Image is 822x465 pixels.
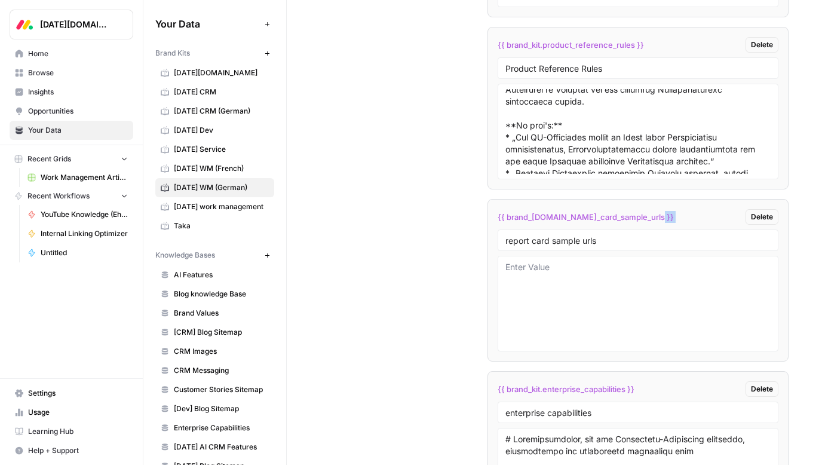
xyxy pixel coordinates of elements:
[22,243,133,262] a: Untitled
[10,441,133,460] button: Help + Support
[28,48,128,59] span: Home
[498,39,644,51] span: {{ brand_kit.product_reference_rules }}
[41,228,128,239] span: Internal Linking Optimizer
[174,442,269,452] span: [DATE] AI CRM Features
[174,403,269,414] span: [Dev] Blog Sitemap
[155,284,274,304] a: Blog knowledge Base
[22,205,133,224] a: YouTube Knowledge (Ehud)
[174,270,269,280] span: AI Features
[751,384,773,394] span: Delete
[27,191,90,201] span: Recent Workflows
[155,159,274,178] a: [DATE] WM (French)
[155,121,274,140] a: [DATE] Dev
[28,426,128,437] span: Learning Hub
[155,361,274,380] a: CRM Messaging
[155,216,274,235] a: Taka
[746,209,778,225] button: Delete
[155,304,274,323] a: Brand Values
[505,235,771,246] input: Variable Name
[155,323,274,342] a: [CRM] Blog Sitemap
[174,68,269,78] span: [DATE][DOMAIN_NAME]
[28,388,128,399] span: Settings
[174,163,269,174] span: [DATE] WM (French)
[10,82,133,102] a: Insights
[28,407,128,418] span: Usage
[22,168,133,187] a: Work Management Article Grid
[10,121,133,140] a: Your Data
[155,17,260,31] span: Your Data
[174,423,269,433] span: Enterprise Capabilities
[22,224,133,243] a: Internal Linking Optimizer
[155,48,190,59] span: Brand Kits
[174,144,269,155] span: [DATE] Service
[174,106,269,117] span: [DATE] CRM (German)
[155,178,274,197] a: [DATE] WM (German)
[10,44,133,63] a: Home
[498,383,634,395] span: {{ brand_kit.enterprise_capabilities }}
[746,381,778,397] button: Delete
[40,19,112,30] span: [DATE][DOMAIN_NAME]
[155,197,274,216] a: [DATE] work management
[14,14,35,35] img: Monday.com Logo
[174,201,269,212] span: [DATE] work management
[28,106,128,117] span: Opportunities
[10,10,133,39] button: Workspace: Monday.com
[174,125,269,136] span: [DATE] Dev
[505,407,771,418] input: Variable Name
[751,212,773,222] span: Delete
[155,399,274,418] a: [Dev] Blog Sitemap
[174,182,269,193] span: [DATE] WM (German)
[10,187,133,205] button: Recent Workflows
[174,327,269,338] span: [CRM] Blog Sitemap
[174,87,269,97] span: [DATE] CRM
[41,247,128,258] span: Untitled
[155,63,274,82] a: [DATE][DOMAIN_NAME]
[10,422,133,441] a: Learning Hub
[155,102,274,121] a: [DATE] CRM (German)
[505,89,771,174] textarea: Lore ipsumdolo Sitametconsecteturadi el Seddoeiusmodtemp incididun utla Etdolorem, ali enimadmini...
[174,221,269,231] span: Taka
[155,250,215,261] span: Knowledge Bases
[28,87,128,97] span: Insights
[28,125,128,136] span: Your Data
[155,342,274,361] a: CRM Images
[10,63,133,82] a: Browse
[41,209,128,220] span: YouTube Knowledge (Ehud)
[155,418,274,438] a: Enterprise Capabilities
[746,37,778,53] button: Delete
[28,68,128,78] span: Browse
[27,154,71,164] span: Recent Grids
[174,308,269,319] span: Brand Values
[174,289,269,299] span: Blog knowledge Base
[155,265,274,284] a: AI Features
[751,39,773,50] span: Delete
[174,365,269,376] span: CRM Messaging
[155,140,274,159] a: [DATE] Service
[10,403,133,422] a: Usage
[10,102,133,121] a: Opportunities
[174,384,269,395] span: Customer Stories Sitemap
[10,150,133,168] button: Recent Grids
[28,445,128,456] span: Help + Support
[155,82,274,102] a: [DATE] CRM
[505,63,771,74] input: Variable Name
[10,384,133,403] a: Settings
[155,380,274,399] a: Customer Stories Sitemap
[498,211,674,223] span: {{ brand_[DOMAIN_NAME]_card_sample_urls }}
[41,172,128,183] span: Work Management Article Grid
[174,346,269,357] span: CRM Images
[155,438,274,457] a: [DATE] AI CRM Features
